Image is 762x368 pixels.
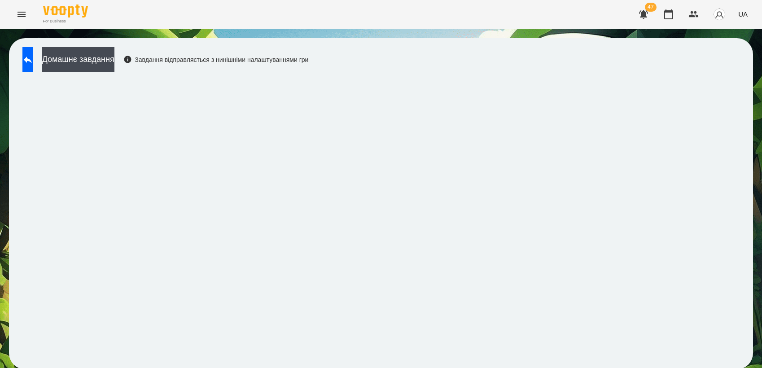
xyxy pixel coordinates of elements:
div: Завдання відправляється з нинішніми налаштуваннями гри [123,55,309,64]
span: For Business [43,18,88,24]
img: Voopty Logo [43,4,88,18]
button: Menu [11,4,32,25]
img: avatar_s.png [713,8,726,21]
button: UA [735,6,751,22]
span: UA [738,9,748,19]
span: 47 [645,3,657,12]
button: Домашнє завдання [42,47,114,72]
